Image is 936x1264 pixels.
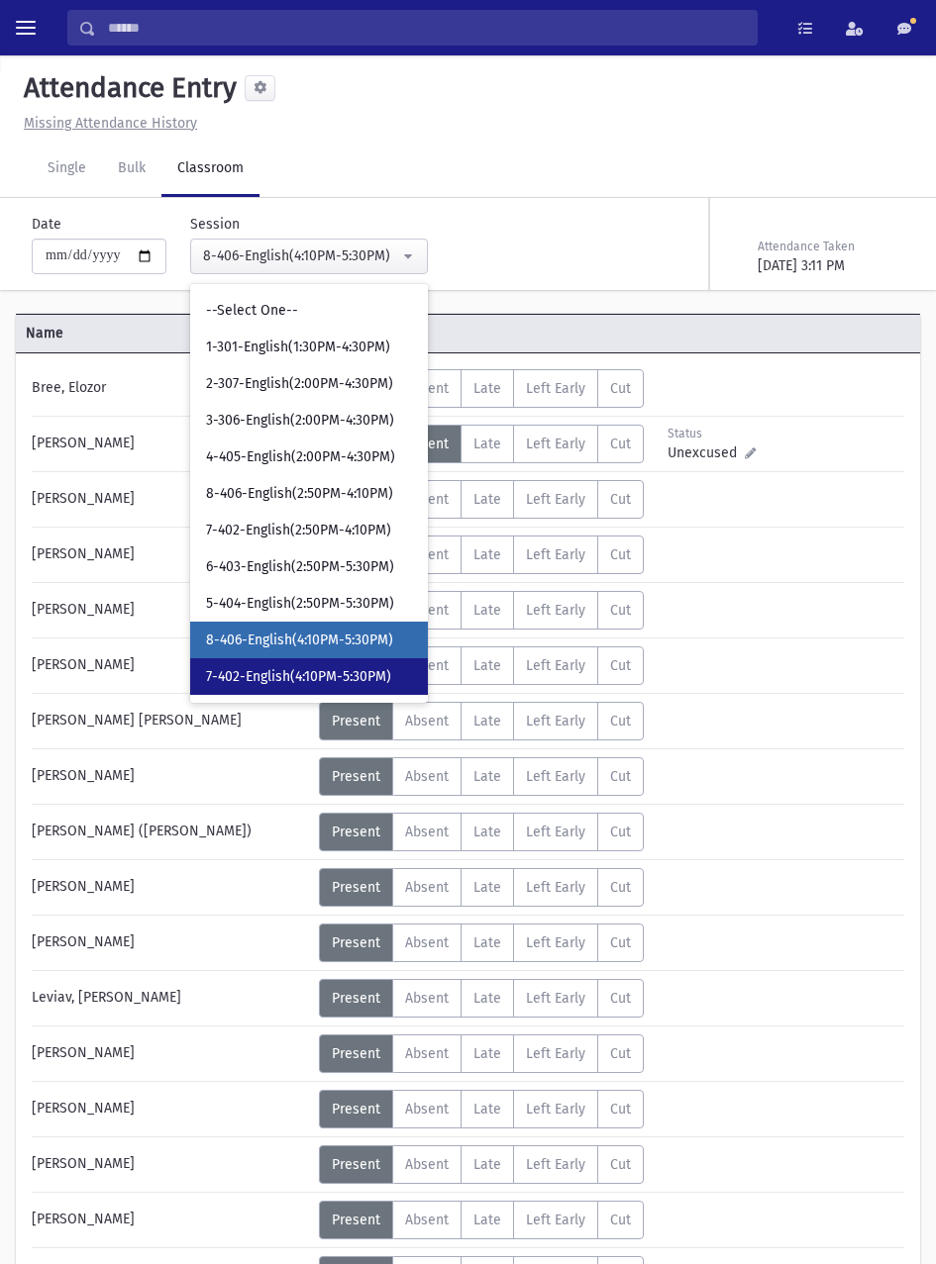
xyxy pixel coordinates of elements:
[206,667,391,687] span: 7-402-English(4:10PM-5:30PM)
[24,115,197,132] u: Missing Attendance History
[473,380,501,397] span: Late
[22,535,319,574] div: [PERSON_NAME]
[332,1101,380,1118] span: Present
[610,768,631,785] span: Cut
[319,924,644,962] div: AttTypes
[526,768,585,785] span: Left Early
[319,1034,644,1073] div: AttTypes
[203,245,399,266] div: 8-406-English(4:10PM-5:30PM)
[206,447,395,467] span: 4-405-English(2:00PM-4:30PM)
[610,436,631,452] span: Cut
[8,10,44,46] button: toggle menu
[22,1201,319,1239] div: [PERSON_NAME]
[473,1156,501,1173] span: Late
[610,380,631,397] span: Cut
[405,713,449,729] span: Absent
[668,442,745,463] span: Unexcused
[405,824,449,840] span: Absent
[405,1156,449,1173] span: Absent
[526,546,585,563] span: Left Early
[319,425,644,463] div: AttTypes
[22,591,319,630] div: [PERSON_NAME]
[206,338,390,357] span: 1-301-English(1:30PM-4:30PM)
[319,535,644,574] div: AttTypes
[610,1045,631,1062] span: Cut
[473,657,501,674] span: Late
[473,491,501,508] span: Late
[319,702,644,740] div: AttTypes
[206,521,391,540] span: 7-402-English(2:50PM-4:10PM)
[473,768,501,785] span: Late
[473,436,501,452] span: Late
[473,1045,501,1062] span: Late
[405,934,449,951] span: Absent
[758,238,900,255] div: Attendance Taken
[16,323,317,343] span: Name
[206,301,298,321] span: --Select One--
[16,71,237,105] h5: Attendance Entry
[102,142,161,197] a: Bulk
[319,1090,644,1128] div: AttTypes
[610,879,631,896] span: Cut
[16,115,197,132] a: Missing Attendance History
[319,1201,644,1239] div: AttTypes
[405,1101,449,1118] span: Absent
[190,214,240,235] label: Session
[526,602,585,619] span: Left Early
[332,934,380,951] span: Present
[22,425,319,463] div: [PERSON_NAME]
[161,142,260,197] a: Classroom
[206,411,394,431] span: 3-306-English(2:00PM-4:30PM)
[317,323,845,343] span: Attendance
[526,990,585,1007] span: Left Early
[319,646,644,685] div: AttTypes
[332,879,380,896] span: Present
[473,546,501,563] span: Late
[96,10,757,46] input: Search
[473,879,501,896] span: Late
[22,924,319,962] div: [PERSON_NAME]
[319,979,644,1018] div: AttTypes
[610,657,631,674] span: Cut
[610,491,631,508] span: Cut
[206,631,393,650] span: 8-406-English(4:10PM-5:30PM)
[526,713,585,729] span: Left Early
[526,491,585,508] span: Left Early
[32,214,61,235] label: Date
[473,713,501,729] span: Late
[405,879,449,896] span: Absent
[332,713,380,729] span: Present
[22,480,319,519] div: [PERSON_NAME]
[610,824,631,840] span: Cut
[319,1145,644,1184] div: AttTypes
[206,374,393,394] span: 2-307-English(2:00PM-4:30PM)
[22,1090,319,1128] div: [PERSON_NAME]
[319,369,644,408] div: AttTypes
[22,1034,319,1073] div: [PERSON_NAME]
[610,546,631,563] span: Cut
[610,934,631,951] span: Cut
[206,557,394,577] span: 6-403-English(2:50PM-5:30PM)
[332,768,380,785] span: Present
[22,757,319,796] div: [PERSON_NAME]
[610,713,631,729] span: Cut
[332,1156,380,1173] span: Present
[473,990,501,1007] span: Late
[319,591,644,630] div: AttTypes
[319,480,644,519] div: AttTypes
[526,879,585,896] span: Left Early
[190,239,428,274] button: 8-406-English(4:10PM-5:30PM)
[473,934,501,951] span: Late
[319,868,644,907] div: AttTypes
[473,824,501,840] span: Late
[526,824,585,840] span: Left Early
[610,1101,631,1118] span: Cut
[22,646,319,685] div: [PERSON_NAME]
[332,1045,380,1062] span: Present
[206,484,393,504] span: 8-406-English(2:50PM-4:10PM)
[405,990,449,1007] span: Absent
[22,868,319,907] div: [PERSON_NAME]
[22,702,319,740] div: [PERSON_NAME] [PERSON_NAME]
[22,979,319,1018] div: Leviav, [PERSON_NAME]
[32,142,102,197] a: Single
